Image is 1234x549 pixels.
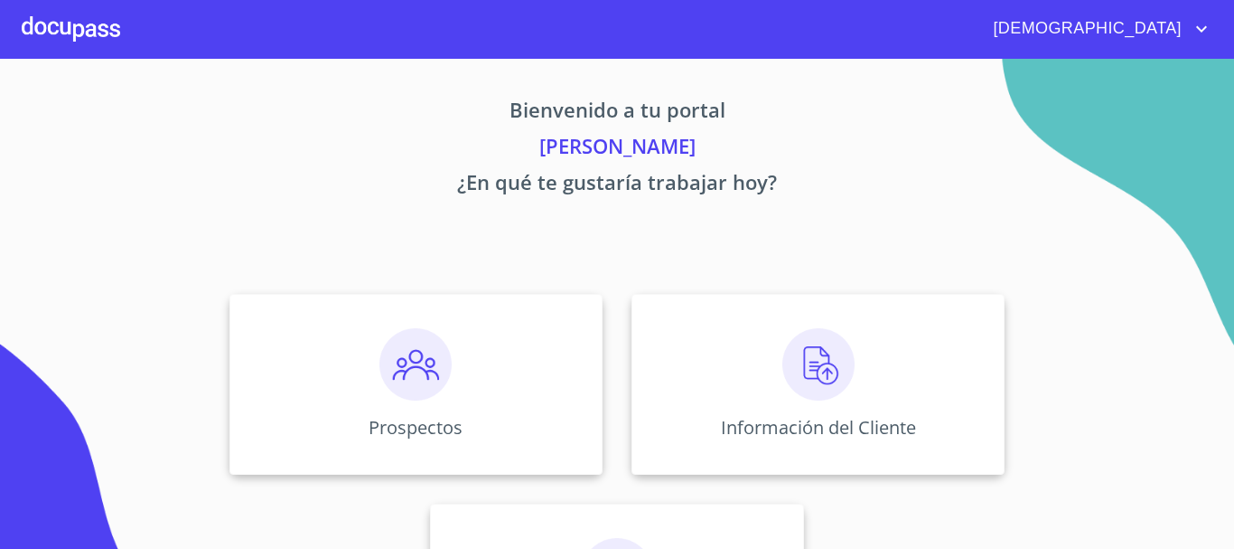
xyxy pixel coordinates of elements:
img: prospectos.png [379,328,452,401]
span: [DEMOGRAPHIC_DATA] [979,14,1191,43]
p: Bienvenido a tu portal [61,95,1173,131]
p: Prospectos [369,415,463,440]
p: ¿En qué te gustaría trabajar hoy? [61,167,1173,204]
p: Información del Cliente [721,415,916,440]
button: account of current user [979,14,1212,43]
p: [PERSON_NAME] [61,131,1173,167]
img: carga.png [782,328,855,401]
